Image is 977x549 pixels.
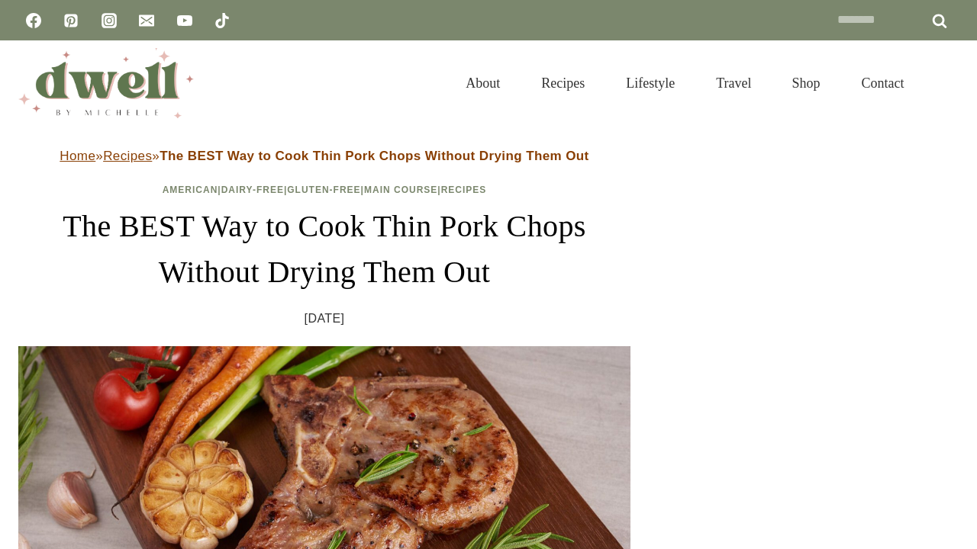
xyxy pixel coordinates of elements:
a: Main Course [364,185,437,195]
a: Lifestyle [605,56,695,110]
a: Travel [695,56,772,110]
a: Recipes [441,185,487,195]
span: » » [60,149,588,163]
a: Gluten-Free [287,185,360,195]
img: DWELL by michelle [18,48,194,118]
a: Instagram [94,5,124,36]
a: Recipes [103,149,152,163]
span: | | | | [163,185,487,195]
a: Dairy-Free [221,185,284,195]
a: Recipes [521,56,605,110]
nav: Primary Navigation [445,56,925,110]
a: Facebook [18,5,49,36]
a: YouTube [169,5,200,36]
a: Email [131,5,162,36]
a: American [163,185,218,195]
a: Home [60,149,95,163]
h1: The BEST Way to Cook Thin Pork Chops Without Drying Them Out [18,204,630,295]
a: Shop [772,56,841,110]
a: About [445,56,521,110]
time: [DATE] [305,307,345,330]
a: Contact [841,56,925,110]
button: View Search Form [933,70,959,96]
strong: The BEST Way to Cook Thin Pork Chops Without Drying Them Out [160,149,588,163]
a: TikTok [207,5,237,36]
a: Pinterest [56,5,86,36]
